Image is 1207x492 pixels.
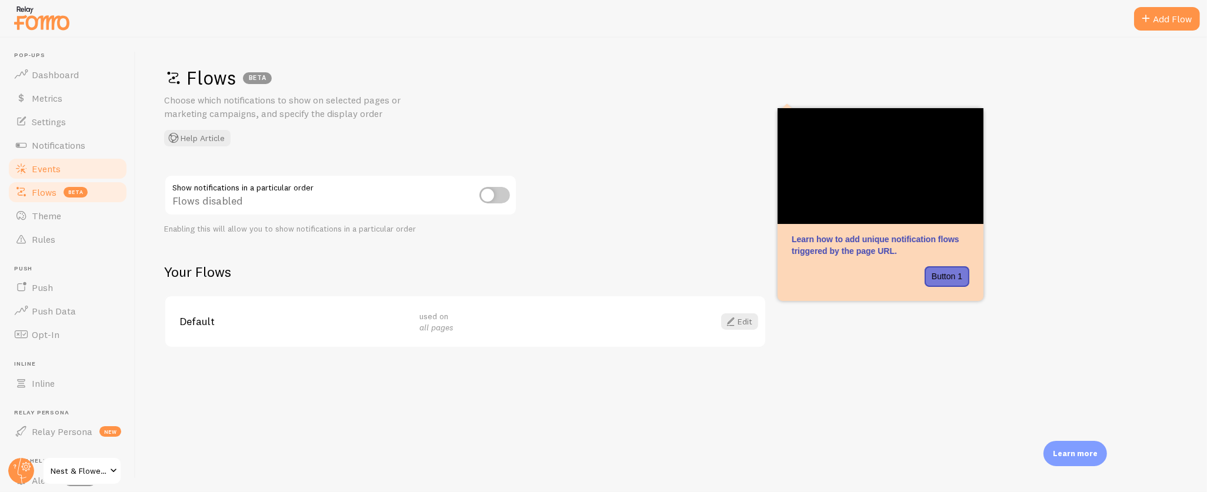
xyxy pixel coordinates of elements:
[1043,441,1107,466] div: Learn more
[32,233,55,245] span: Rules
[14,52,128,59] span: Pop-ups
[32,186,56,198] span: Flows
[164,224,517,235] div: Enabling this will allow you to show notifications in a particular order
[32,69,79,81] span: Dashboard
[925,266,969,287] button: Button 1
[51,464,106,478] span: Nest & Flowers
[164,263,766,281] h2: Your Flows
[164,93,446,121] p: Choose which notifications to show on selected pages or marketing campaigns, and specify the disp...
[7,133,128,157] a: Notifications
[1053,448,1098,459] p: Learn more
[419,322,454,333] em: all pages
[64,187,88,198] span: beta
[7,63,128,86] a: Dashboard
[32,305,76,317] span: Push Data
[7,227,128,251] a: Rules
[42,457,122,485] a: Nest & Flowers
[32,210,61,222] span: Theme
[7,323,128,346] a: Opt-In
[32,426,92,437] span: Relay Persona
[7,157,128,180] a: Events
[7,276,128,299] a: Push
[164,66,1172,90] h1: Flows
[419,311,454,333] span: used on
[99,426,121,437] span: new
[32,139,85,151] span: Notifications
[179,316,405,327] span: Default
[32,282,53,293] span: Push
[7,86,128,110] a: Metrics
[32,377,55,389] span: Inline
[14,265,128,273] span: Push
[32,116,66,128] span: Settings
[32,163,61,175] span: Events
[7,371,128,395] a: Inline
[164,175,517,217] div: Flows disabled
[32,329,59,340] span: Opt-In
[14,360,128,368] span: Inline
[7,180,128,204] a: Flows beta
[32,92,62,104] span: Metrics
[243,72,272,84] div: BETA
[7,420,128,443] a: Relay Persona new
[7,110,128,133] a: Settings
[792,233,969,257] p: Learn how to add unique notification flows triggered by the page URL.
[12,3,71,33] img: fomo-relay-logo-orange.svg
[721,313,758,330] a: Edit
[14,409,128,417] span: Relay Persona
[7,299,128,323] a: Push Data
[7,204,128,227] a: Theme
[164,130,231,146] button: Help Article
